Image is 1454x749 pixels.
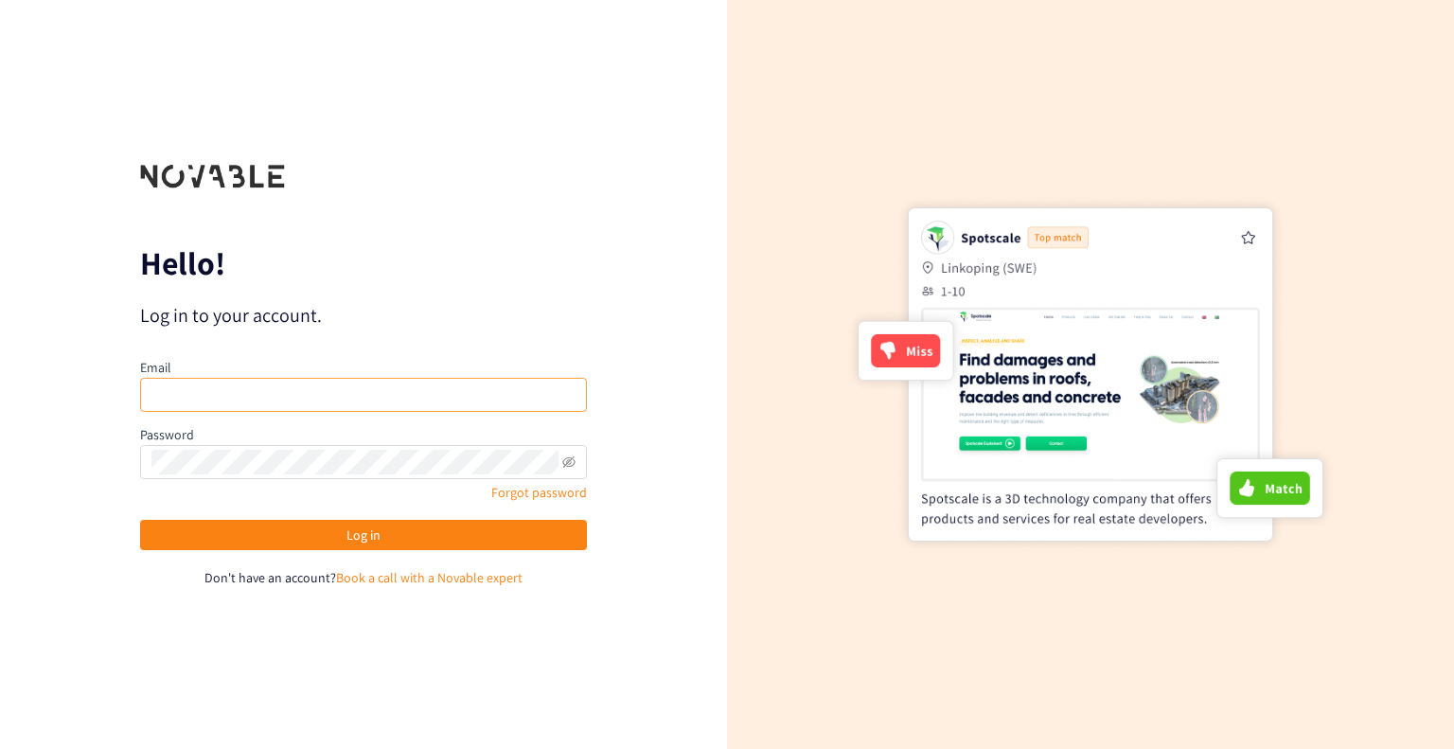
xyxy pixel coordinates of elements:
span: Don't have an account? [204,569,336,586]
a: Forgot password [491,484,587,501]
button: Log in [140,520,587,550]
p: Hello! [140,248,587,278]
iframe: Chat Widget [1359,658,1454,749]
label: Email [140,359,171,376]
a: Book a call with a Novable expert [336,569,523,586]
span: Log in [346,525,381,545]
span: eye-invisible [562,455,576,469]
label: Password [140,426,194,443]
p: Log in to your account. [140,302,587,329]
